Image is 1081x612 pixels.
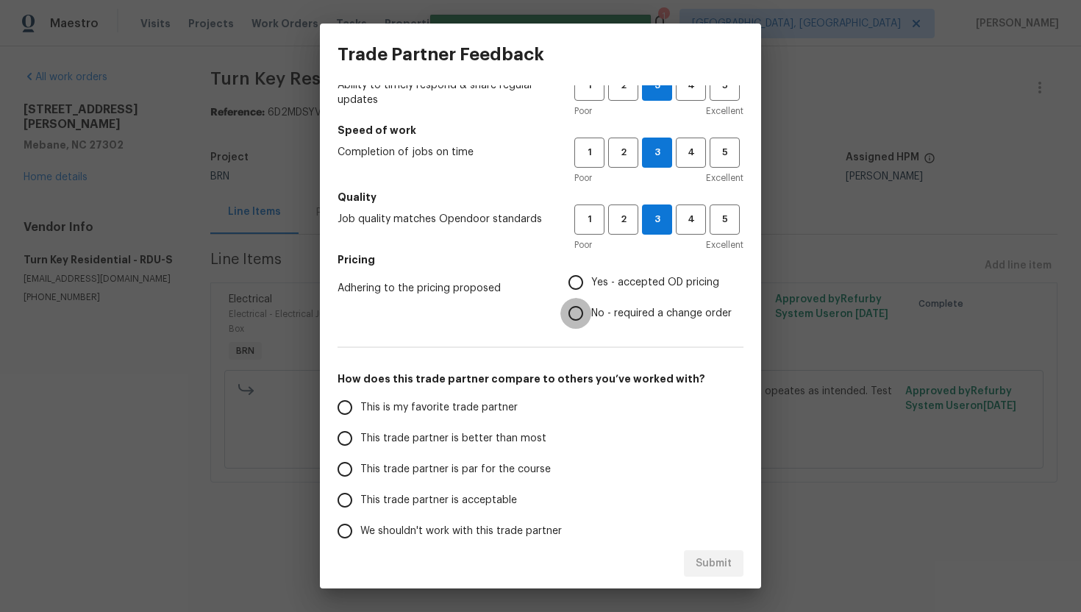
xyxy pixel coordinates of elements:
span: 4 [677,144,704,161]
button: 1 [574,138,604,168]
div: Pricing [568,267,743,329]
h5: Pricing [338,252,743,267]
span: Excellent [706,238,743,252]
button: 3 [642,138,672,168]
span: Excellent [706,104,743,118]
span: 5 [711,144,738,161]
button: 1 [574,71,604,101]
span: 5 [711,211,738,228]
span: Yes - accepted OD pricing [591,275,719,291]
span: Excellent [706,171,743,185]
span: 2 [610,144,637,161]
span: 3 [643,211,671,228]
span: Adhering to the pricing proposed [338,281,545,296]
span: This is my favorite trade partner [360,400,518,416]
h5: Speed of work [338,123,743,138]
span: Poor [574,238,592,252]
span: 1 [576,144,603,161]
span: Poor [574,104,592,118]
span: We shouldn't work with this trade partner [360,524,562,539]
button: 1 [574,204,604,235]
span: 2 [610,77,637,94]
span: 3 [643,144,671,161]
h5: Quality [338,190,743,204]
button: 3 [642,204,672,235]
button: 2 [608,204,638,235]
span: This trade partner is par for the course [360,462,551,477]
span: This trade partner is better than most [360,431,546,446]
span: This trade partner is acceptable [360,493,517,508]
span: 1 [576,77,603,94]
span: Poor [574,171,592,185]
span: 4 [677,77,704,94]
span: 3 [643,77,671,94]
button: 2 [608,138,638,168]
button: 4 [676,138,706,168]
button: 5 [710,138,740,168]
div: How does this trade partner compare to others you’ve worked with? [338,392,743,547]
span: 2 [610,211,637,228]
span: Completion of jobs on time [338,145,551,160]
button: 5 [710,71,740,101]
span: Ability to timely respond & share regular updates [338,78,551,107]
button: 3 [642,71,672,101]
button: 4 [676,71,706,101]
h3: Trade Partner Feedback [338,44,544,65]
button: 5 [710,204,740,235]
span: Job quality matches Opendoor standards [338,212,551,227]
span: 1 [576,211,603,228]
span: 4 [677,211,704,228]
button: 2 [608,71,638,101]
span: 5 [711,77,738,94]
button: 4 [676,204,706,235]
span: No - required a change order [591,306,732,321]
h5: How does this trade partner compare to others you’ve worked with? [338,371,743,386]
